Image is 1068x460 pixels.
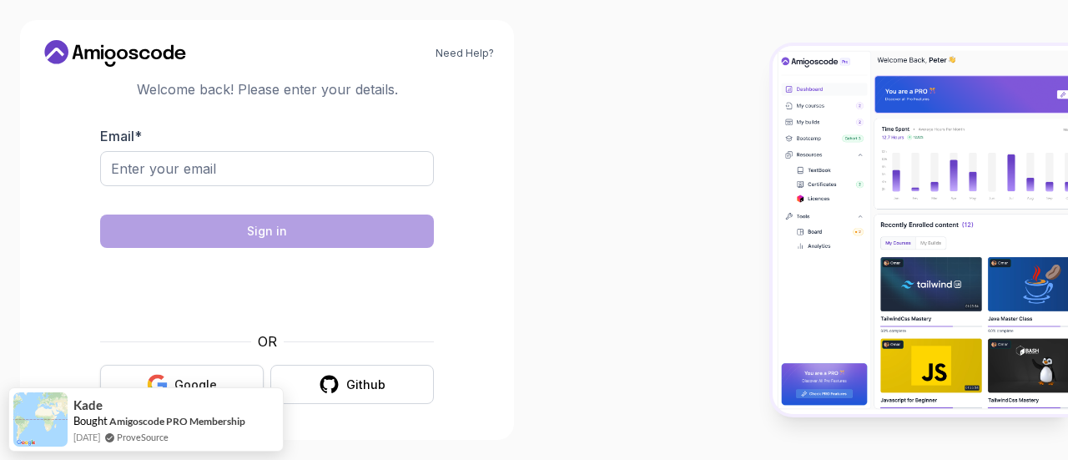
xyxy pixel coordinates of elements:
[100,79,434,99] p: Welcome back! Please enter your details.
[40,40,190,67] a: Home link
[346,377,385,393] div: Github
[141,258,393,321] iframe: Widget containing checkbox for hCaptcha security challenge
[73,430,100,444] span: [DATE]
[174,377,217,393] div: Google
[73,398,103,412] span: Kade
[270,365,434,404] button: Github
[100,215,434,248] button: Sign in
[100,151,434,186] input: Enter your email
[100,365,264,404] button: Google
[109,414,245,428] a: Amigoscode PRO Membership
[773,46,1068,414] img: Amigoscode Dashboard
[13,392,68,447] img: provesource social proof notification image
[436,47,494,60] a: Need Help?
[258,331,277,351] p: OR
[100,128,142,144] label: Email *
[247,223,287,240] div: Sign in
[73,414,108,427] span: Bought
[117,430,169,444] a: ProveSource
